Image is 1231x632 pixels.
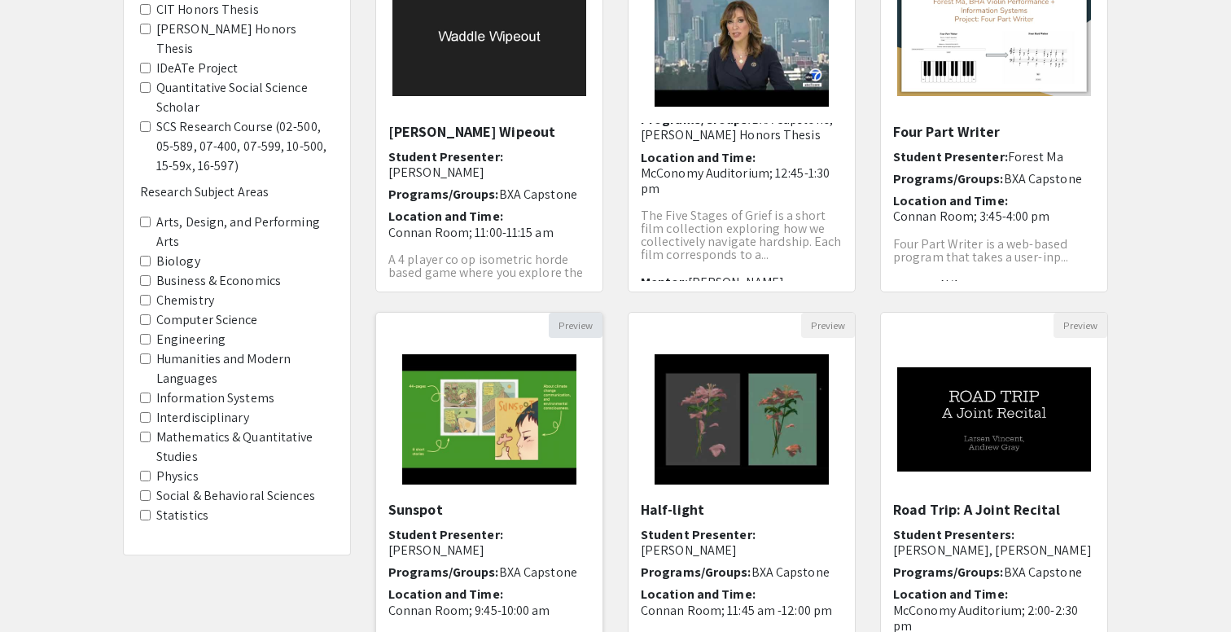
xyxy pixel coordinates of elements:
span: Mentor: [893,276,940,293]
span: [PERSON_NAME] [641,542,737,559]
p: Connan Room; 9:45-10:00 am [388,603,590,618]
span: N/A [940,276,960,293]
label: Quantitative Social Science Scholar [156,78,334,117]
span: [PERSON_NAME] [688,274,784,291]
h6: Student Presenter: [388,527,590,558]
label: Physics [156,467,199,486]
span: Programs/Groups: [388,564,499,581]
label: Engineering [156,330,226,349]
span: Location and Time: [893,192,1008,209]
h5: Sunspot [388,501,590,519]
span: Location and Time: [388,208,503,225]
h6: Student Presenter: [893,149,1095,165]
span: BXA Capstone [499,564,577,581]
label: Arts, Design, and Performing Arts [156,213,334,252]
span: [PERSON_NAME] [388,164,484,181]
span: BXA Capstone [499,186,577,203]
h6: Student Presenters: [893,527,1095,558]
label: Mathematics & Quantitative Studies [156,428,334,467]
span: Four Part Writer is a web-based program that takes a user-inp... [893,235,1068,266]
span: Programs/Groups: [388,186,499,203]
label: Social & Behavioral Sciences [156,486,315,506]
label: Humanities and Modern Languages [156,349,334,388]
p: The Five Stages of Grief is a short film collection exploring how we collectively navigate hardsh... [641,209,843,261]
h6: Research Subject Areas [140,184,334,200]
img: <p>Sunspot</p> [386,338,592,501]
h5: [PERSON_NAME] Wipeout [388,123,590,141]
span: BXA Capstone [751,564,830,581]
label: [PERSON_NAME] Honors Thesis [156,20,334,59]
span: Location and Time: [893,586,1008,603]
h6: Student Presenter: [388,149,590,180]
span: BXA Capstone, [PERSON_NAME] Honors Thesis [641,111,833,143]
h5: Road Trip: A Joint Recital [893,501,1095,519]
h5: Four Part Writer [893,123,1095,141]
p: McConomy Auditorium; 12:45-1:30 pm [641,165,843,196]
span: Location and Time: [388,586,503,603]
span: [PERSON_NAME], [PERSON_NAME] [893,542,1092,559]
button: Preview [1054,313,1107,338]
label: Computer Science [156,310,258,330]
img: <p>Half-light</p> [638,338,844,501]
label: Interdisciplinary [156,408,249,428]
h6: Student Presenter: [641,527,843,558]
h5: Half-light [641,501,843,519]
span: Programs/Groups: [893,170,1004,187]
span: Forest Ma [1008,148,1063,165]
iframe: Chat [12,559,69,620]
span: Location and Time: [641,586,756,603]
span: Programs/Groups: [893,564,1004,581]
button: Preview [549,313,602,338]
span: BXA Capstone [1004,564,1082,581]
span: Location and Time: [641,149,756,166]
img: <p>Road Trip: A Joint Recital</p> [881,351,1107,489]
button: Preview [801,313,855,338]
label: Information Systems [156,388,274,408]
label: Biology [156,252,200,271]
label: Chemistry [156,291,214,310]
p: Connan Room; 11:45 am -12:00 pm [641,603,843,618]
span: [PERSON_NAME] [388,542,484,559]
label: IDeATe Project [156,59,238,78]
span: BXA Capstone [1004,170,1082,187]
p: Connan Room; 3:45-4:00 pm [893,208,1095,224]
label: SCS Research Course (02-500, 05-589, 07-400, 07-599, 10-500, 15-59x, 16-597) [156,117,334,176]
span: Mentor: [641,274,688,291]
p: A 4 player co op isometric horde based game where you explore the arctic. [388,253,590,292]
span: Programs/Groups: [641,564,751,581]
label: Business & Economics [156,271,281,291]
p: Connan Room; 11:00-11:15 am [388,225,590,240]
label: Statistics [156,506,208,525]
